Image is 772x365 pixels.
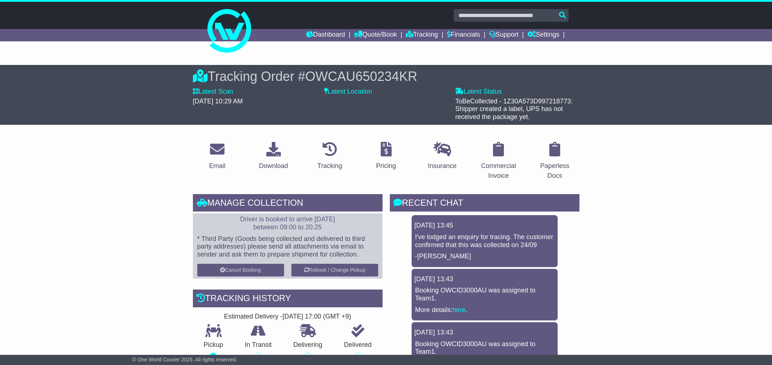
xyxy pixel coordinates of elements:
[535,161,575,181] div: Paperless Docs
[423,139,461,173] a: Insurance
[415,340,554,356] p: Booking OWCID3000AU was assigned to Team1.
[415,253,554,261] p: -[PERSON_NAME]
[415,275,555,283] div: [DATE] 13:43
[204,139,230,173] a: Email
[193,194,383,214] div: Manage collection
[306,29,345,41] a: Dashboard
[291,264,378,276] button: Rebook / Change Pickup
[312,139,347,173] a: Tracking
[489,29,518,41] a: Support
[376,161,396,171] div: Pricing
[193,98,243,105] span: [DATE] 10:29 AM
[530,139,579,183] a: Paperless Docs
[193,313,383,321] div: Estimated Delivery -
[371,139,401,173] a: Pricing
[197,264,284,276] button: Cancel Booking
[197,216,378,231] p: Driver is booked to arrive [DATE] between 09:00 to 20:25
[415,233,554,249] p: I've lodged an enquiry for tracing. The customer confirmed that this was collected on 24/09
[528,29,559,41] a: Settings
[354,29,397,41] a: Quote/Book
[193,341,234,349] p: Pickup
[455,98,573,120] span: ToBeCollected - 1Z30A573D997218773: Shipper created a label, UPS has not received the package yet.
[209,161,225,171] div: Email
[447,29,480,41] a: Financials
[415,222,555,230] div: [DATE] 13:45
[474,139,523,183] a: Commercial Invoice
[415,306,554,314] p: More details: .
[283,313,351,321] div: [DATE] 17:00 (GMT +9)
[406,29,438,41] a: Tracking
[415,287,554,302] p: Booking OWCID3000AU was assigned to Team1.
[193,290,383,309] div: Tracking history
[317,161,342,171] div: Tracking
[428,161,457,171] div: Insurance
[479,161,518,181] div: Commercial Invoice
[324,88,372,96] label: Latest Location
[283,341,334,349] p: Delivering
[193,88,233,96] label: Latest Scan
[234,341,283,349] p: In Transit
[415,329,555,337] div: [DATE] 13:43
[333,341,383,349] p: Delivered
[259,161,288,171] div: Download
[254,139,293,173] a: Download
[390,194,579,214] div: RECENT CHAT
[197,235,378,259] p: * Third Party (Goods being collected and delivered to third party addresses) please send all atta...
[453,306,466,313] a: here
[305,69,417,84] span: OWCAU650234KR
[132,357,237,362] span: © One World Courier 2025. All rights reserved.
[193,69,579,84] div: Tracking Order #
[455,88,502,96] label: Latest Status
